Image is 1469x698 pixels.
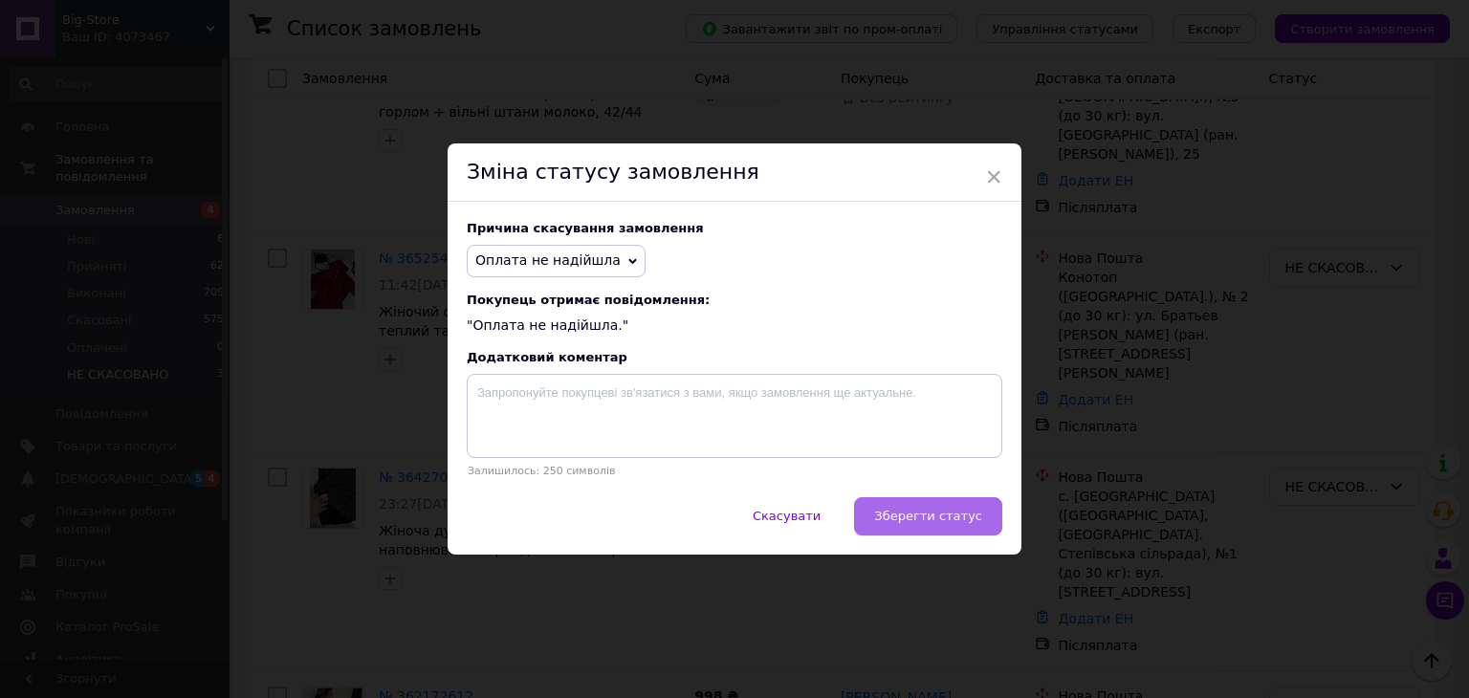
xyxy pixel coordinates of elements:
span: × [985,161,1002,193]
span: Оплата не надійшла [475,252,621,268]
button: Зберегти статус [854,497,1002,535]
div: Зміна статусу замовлення [448,143,1021,202]
div: "Оплата не надійшла." [467,293,1002,336]
span: Покупець отримає повідомлення: [467,293,1002,307]
p: Залишилось: 250 символів [467,465,1002,477]
div: Причина скасування замовлення [467,221,1002,235]
div: Додатковий коментар [467,350,1002,364]
span: Зберегти статус [874,509,982,523]
span: Скасувати [753,509,821,523]
button: Скасувати [733,497,841,535]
